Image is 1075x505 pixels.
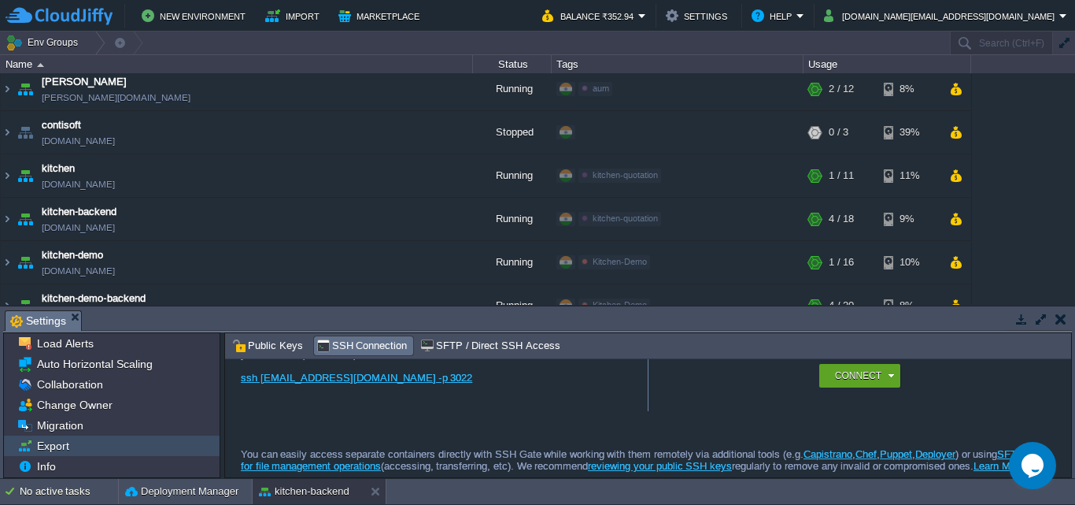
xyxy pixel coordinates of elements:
[14,241,36,284] img: AMDAwAAAACH5BAEAAAAALAAAAAABAAEAAAICRAEAOw==
[42,117,81,133] a: contisoft
[42,74,127,90] a: [PERSON_NAME]
[34,398,115,412] a: Change Owner
[34,418,86,433] a: Migration
[593,300,647,310] span: Kitchen-Demo
[1,111,13,154] img: AMDAwAAAACH5BAEAAAAALAAAAAABAAEAAAICRAEAOw==
[855,448,877,460] a: Chef
[316,337,408,355] span: SSH Connection
[752,6,796,25] button: Help
[10,311,66,331] span: Settings
[473,284,552,327] div: Running
[473,198,552,240] div: Running
[829,284,854,327] div: 4 / 20
[42,204,116,220] a: kitchen-backend
[1,241,13,284] img: AMDAwAAAACH5BAEAAAAALAAAAAABAAEAAAICRAEAOw==
[14,154,36,197] img: AMDAwAAAACH5BAEAAAAALAAAAAABAAEAAAICRAEAOw==
[829,111,848,154] div: 0 / 3
[1009,442,1059,489] iframe: chat widget
[232,337,303,355] span: Public Keys
[473,111,552,154] div: Stopped
[14,111,36,154] img: AMDAwAAAACH5BAEAAAAALAAAAAABAAEAAAICRAEAOw==
[2,55,472,73] div: Name
[1,284,13,327] img: AMDAwAAAACH5BAEAAAAALAAAAAABAAEAAAICRAEAOw==
[34,459,58,473] a: Info
[42,176,115,192] a: [DOMAIN_NAME]
[14,68,36,110] img: AMDAwAAAACH5BAEAAAAALAAAAAABAAEAAAICRAEAOw==
[1,198,13,240] img: AMDAwAAAACH5BAEAAAAALAAAAAABAAEAAAICRAEAOw==
[666,6,732,25] button: Settings
[473,68,552,110] div: Running
[338,6,424,25] button: Marketplace
[14,284,36,327] img: AMDAwAAAACH5BAEAAAAALAAAAAABAAEAAAICRAEAOw==
[542,6,638,25] button: Balance ₹352.94
[593,84,609,93] span: aum
[265,6,324,25] button: Import
[1,154,13,197] img: AMDAwAAAACH5BAEAAAAALAAAAAABAAEAAAICRAEAOw==
[142,6,250,25] button: New Environment
[552,55,803,73] div: Tags
[829,198,854,240] div: 4 / 18
[42,161,75,176] a: kitchen
[225,413,1071,477] div: You can easily access separate containers directly with SSH Gate while working with them remotely...
[241,448,1051,472] a: SFTP/FISH for file management operations
[20,479,118,504] div: No active tasks
[835,368,881,384] button: Connect
[259,484,349,499] button: kitchen-backend
[829,241,854,284] div: 1 / 16
[42,133,115,149] a: [DOMAIN_NAME]
[803,448,852,460] a: Capistrano
[42,220,115,236] a: [DOMAIN_NAME]
[884,68,935,110] div: 8%
[588,460,731,472] a: reviewing your public SSH keys
[1,68,13,110] img: AMDAwAAAACH5BAEAAAAALAAAAAABAAEAAAICRAEAOw==
[125,484,238,499] button: Deployment Manager
[6,6,113,26] img: CloudJiffy
[884,241,935,284] div: 10%
[42,90,190,106] a: [PERSON_NAME][DOMAIN_NAME]
[474,55,551,73] div: Status
[884,154,935,197] div: 11%
[880,448,912,460] a: Puppet
[824,6,1059,25] button: [DOMAIN_NAME][EMAIL_ADDRESS][DOMAIN_NAME]
[473,154,552,197] div: Running
[593,170,658,180] span: kitchen-quotation
[829,154,854,197] div: 1 / 11
[42,247,103,263] a: kitchen-demo
[473,241,552,284] div: Running
[34,336,96,351] a: Load Alerts
[241,372,472,384] a: ssh [EMAIL_ADDRESS][DOMAIN_NAME] -p 3022
[14,198,36,240] img: AMDAwAAAACH5BAEAAAAALAAAAAABAAEAAAICRAEAOw==
[884,111,935,154] div: 39%
[593,214,658,223] span: kitchen-quotation
[6,32,83,54] button: Env Groups
[42,263,115,279] a: [DOMAIN_NAME]
[37,63,44,67] img: AMDAwAAAACH5BAEAAAAALAAAAAABAAEAAAICRAEAOw==
[420,337,560,355] span: SFTP / Direct SSH Access
[829,68,854,110] div: 2 / 12
[884,198,935,240] div: 9%
[884,284,935,327] div: 8%
[915,448,955,460] a: Deployer
[804,55,970,73] div: Usage
[973,460,1025,472] a: Learn More
[42,291,146,306] a: kitchen-demo-backend
[34,377,105,392] a: Collaboration
[593,257,647,266] span: Kitchen-Demo
[34,357,155,371] a: Auto Horizontal Scaling
[34,439,72,453] a: Export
